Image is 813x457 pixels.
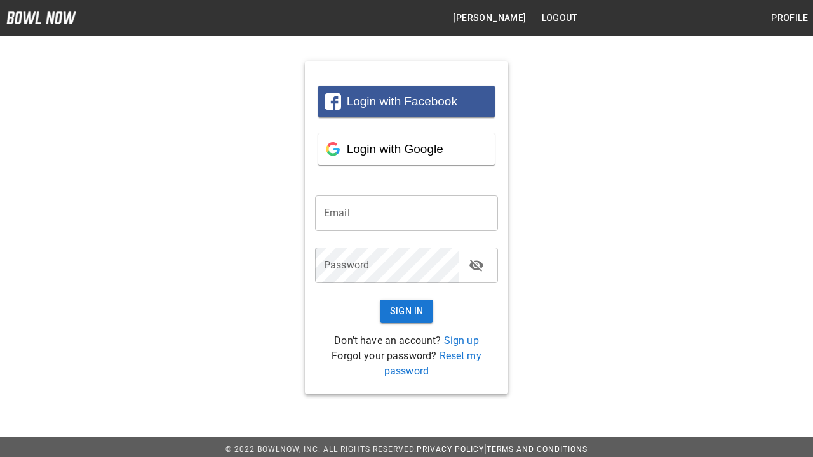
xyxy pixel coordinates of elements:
p: Forgot your password? [315,348,498,379]
span: © 2022 BowlNow, Inc. All Rights Reserved. [225,445,417,454]
a: Privacy Policy [417,445,484,454]
button: Logout [537,6,582,30]
button: Login with Facebook [318,86,495,117]
p: Don't have an account? [315,333,498,348]
span: Login with Google [347,142,443,156]
a: Sign up [444,334,479,347]
a: Terms and Conditions [487,445,588,454]
button: Profile [766,6,813,30]
img: logo [6,11,76,24]
button: [PERSON_NAME] [448,6,531,30]
button: Sign In [380,300,434,323]
button: toggle password visibility [464,253,489,278]
button: Login with Google [318,133,495,165]
span: Login with Facebook [347,95,457,108]
a: Reset my password [384,350,481,377]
